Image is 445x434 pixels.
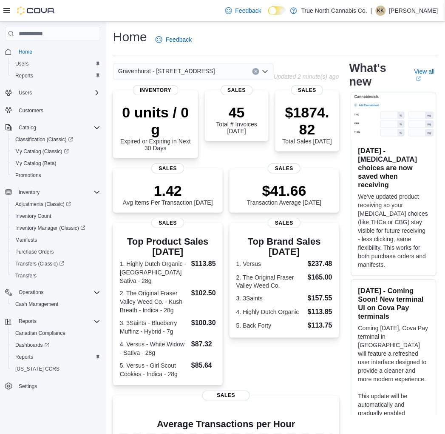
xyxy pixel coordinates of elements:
span: Canadian Compliance [15,330,65,337]
p: Coming [DATE], Cova Pay terminal in [GEOGRAPHIC_DATA] will feature a refreshed user interface des... [358,324,429,384]
span: Sales [202,391,250,401]
span: Operations [19,289,44,296]
dt: 3. 3Saints - Blueberry Muffinz - Hybrid - 7g [120,319,188,336]
button: Reports [2,316,104,328]
h3: Top Brand Sales [DATE] [236,237,332,257]
p: | [371,6,372,16]
svg: External link [416,76,421,81]
button: Users [9,58,104,70]
span: Manifests [12,235,100,245]
span: Operations [15,288,100,298]
p: 1.42 [123,182,213,199]
a: Dashboards [12,340,53,351]
p: $1874.82 [282,104,332,138]
span: Sales [151,163,184,174]
a: View allExternal link [414,68,438,82]
a: Classification (Classic) [12,134,77,145]
span: Users [15,88,100,98]
span: Dashboards [12,340,100,351]
span: Transfers (Classic) [12,259,100,269]
a: Adjustments (Classic) [9,198,104,210]
span: Manifests [15,237,37,243]
span: Feedback [166,35,192,44]
button: Operations [15,288,47,298]
dd: $113.85 [308,307,332,317]
span: Inventory Manager (Classic) [15,225,85,231]
h3: [DATE] - Coming Soon! New terminal UI on Cova Pay terminals [358,287,429,321]
a: Transfers [12,271,40,281]
p: 0 units / 0 g [120,104,191,138]
dt: 1. Highly Dutch Organic - [GEOGRAPHIC_DATA] Sativa - 28g [120,260,188,285]
span: Sales [268,218,300,228]
a: My Catalog (Beta) [12,158,60,168]
nav: Complex example [5,42,100,415]
span: Promotions [15,172,41,179]
span: Users [19,89,32,96]
span: Transfers [12,271,100,281]
span: Sales [292,85,323,95]
p: Updated 2 minute(s) ago [274,73,339,80]
a: Inventory Manager (Classic) [12,223,89,233]
span: Promotions [12,170,100,180]
p: 45 [212,104,262,121]
span: Cash Management [15,301,58,308]
h4: Average Transactions per Hour [120,420,332,430]
span: Purchase Orders [15,248,54,255]
dt: 5. Versus - Girl Scout Cookies - Indica - 28g [120,362,188,379]
span: Reports [19,318,37,325]
span: Inventory Manager (Classic) [12,223,100,233]
dd: $102.50 [191,288,216,299]
a: Customers [15,106,47,116]
button: Inventory Count [9,210,104,222]
dd: $165.00 [308,272,332,283]
h3: [DATE] - [MEDICAL_DATA] choices are now saved when receiving [358,146,429,189]
button: Transfers [9,270,104,282]
a: Dashboards [9,340,104,351]
span: Home [19,49,32,55]
a: My Catalog (Classic) [9,146,104,157]
dt: 5. Back Forty [236,322,304,330]
a: Inventory Count [12,211,55,221]
p: True North Cannabis Co. [301,6,367,16]
a: Promotions [12,170,45,180]
span: Sales [221,85,253,95]
a: Reports [12,352,37,363]
span: Transfers [15,272,37,279]
span: Sales [268,163,300,174]
button: Clear input [252,68,259,75]
button: Inventory [2,186,104,198]
span: Inventory [19,189,40,196]
a: Purchase Orders [12,247,57,257]
span: Cash Management [12,300,100,310]
button: My Catalog (Beta) [9,157,104,169]
button: Manifests [9,234,104,246]
span: Gravenhurst - [STREET_ADDRESS] [118,66,215,76]
dt: 4. Versus - White Widow - Sativa - 28g [120,340,188,357]
button: Operations [2,287,104,299]
button: [US_STATE] CCRS [9,363,104,375]
span: Inventory [133,85,179,95]
div: Total # Invoices [DATE] [212,104,262,134]
a: My Catalog (Classic) [12,146,72,157]
button: Reports [9,351,104,363]
a: Settings [15,382,40,392]
img: Cova [17,6,55,15]
span: Reports [15,354,33,361]
span: Adjustments (Classic) [15,201,71,208]
span: [US_STATE] CCRS [15,366,60,373]
input: Dark Mode [268,6,286,15]
button: Home [2,46,104,58]
span: Users [12,59,100,69]
a: Canadian Compliance [12,328,69,339]
a: Manifests [12,235,40,245]
span: My Catalog (Classic) [12,146,100,157]
h2: What's new [349,61,404,89]
button: Canadian Compliance [9,328,104,340]
div: Avg Items Per Transaction [DATE] [123,182,213,206]
button: Purchase Orders [9,246,104,258]
a: Inventory Manager (Classic) [9,222,104,234]
button: Inventory [15,187,43,197]
span: Canadian Compliance [12,328,100,339]
dt: 2. The Original Fraser Valley Weed Co. [236,273,304,290]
